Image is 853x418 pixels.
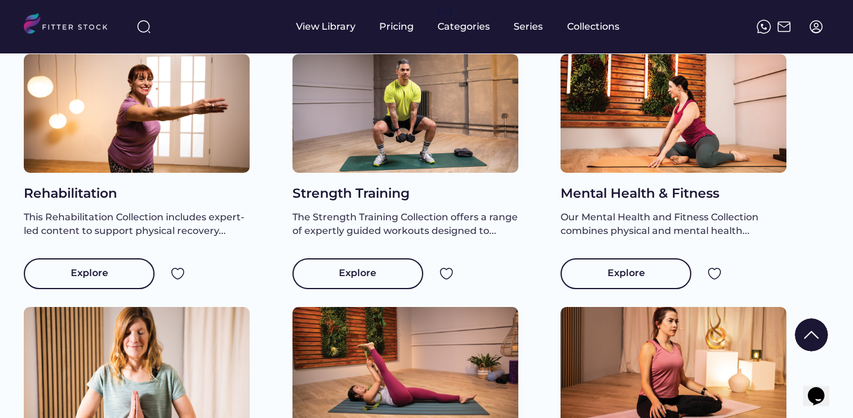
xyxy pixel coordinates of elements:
div: Collections [567,20,619,33]
img: search-normal%203.svg [137,20,151,34]
img: Frame%2051.svg [777,20,791,34]
div: Our Mental Health and Fitness Collection combines physical and mental health... [561,211,786,237]
div: Explore [339,267,376,281]
div: The Strength Training Collection offers a range of expertly guided workouts designed to... [292,211,518,237]
img: profile-circle.svg [809,20,823,34]
div: View Library [296,20,355,33]
div: Strength Training [292,185,518,203]
div: Rehabilitation [24,185,250,203]
iframe: chat widget [803,370,841,406]
img: Group%201000002324.svg [171,267,185,281]
img: Group%201000002322%20%281%29.svg [795,318,828,351]
img: LOGO.svg [24,13,118,37]
div: fvck [437,6,453,18]
div: Mental Health & Fitness [561,185,786,203]
img: Group%201000002324.svg [439,267,454,281]
img: Group%201000002324.svg [707,267,722,281]
div: This Rehabilitation Collection includes expert-led content to support physical recovery... [24,211,250,237]
div: Pricing [379,20,414,33]
div: Series [514,20,543,33]
div: Explore [71,267,108,281]
div: Categories [437,20,490,33]
img: meteor-icons_whatsapp%20%281%29.svg [757,20,771,34]
div: Explore [608,267,645,281]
